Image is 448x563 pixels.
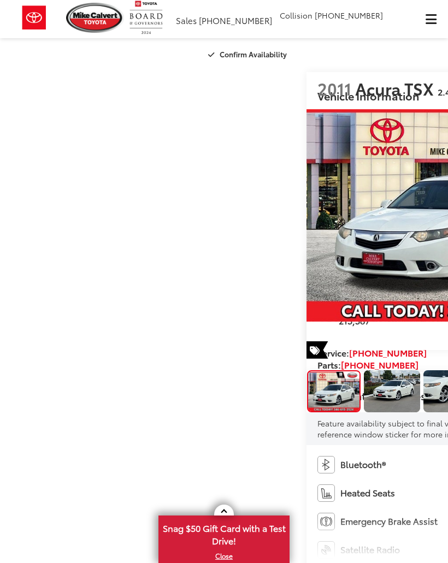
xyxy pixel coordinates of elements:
[363,370,420,413] img: 2011 Acura TSX 2.4
[317,456,335,473] img: Bluetooth®
[355,76,438,100] span: Acura TSX
[66,3,124,33] img: Mike Calvert Toyota
[317,484,335,502] img: Heated Seats
[315,10,383,21] span: [PHONE_NUMBER]
[307,370,361,413] a: Expand Photo 0
[160,517,288,550] span: Snag $50 Gift Card with a Test Drive!
[340,458,386,471] span: Bluetooth®
[176,14,197,26] span: Sales
[199,14,272,26] span: [PHONE_NUMBER]
[306,341,328,359] span: Special
[280,10,313,21] span: Collision
[364,370,420,413] a: Expand Photo 1
[308,372,360,411] img: 2011 Acura TSX 2.4
[317,76,351,100] span: 2011
[317,513,335,530] img: Emergency Brake Assist
[340,487,395,499] span: Heated Seats
[220,49,287,59] span: Confirm Availability
[202,45,296,64] button: Confirm Availability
